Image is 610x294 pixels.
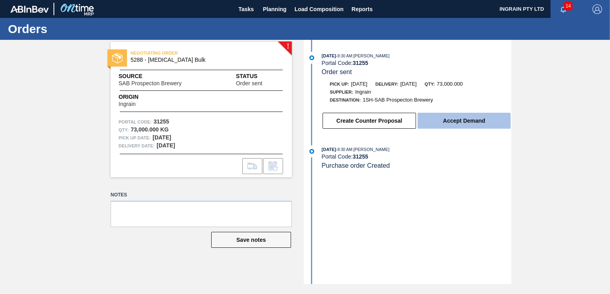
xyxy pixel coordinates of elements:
strong: [DATE] [156,142,175,149]
img: TNhmsLtSVTkK8tSr43FrP2fwEKptu5GPRR3wAAAABJRU5ErkJggg== [10,6,49,13]
span: Purchase order Created [322,162,390,169]
span: Order sent [236,80,262,86]
span: Status [236,72,284,80]
img: atual [309,55,314,60]
img: status [112,53,123,63]
span: Qty : [119,126,129,134]
span: 5288 - Dextrose Bulk [131,57,275,63]
strong: 31255 [154,118,169,125]
span: Ingrain [355,89,371,95]
span: SAB Prospecton Brewery [119,80,182,86]
span: [DATE] [400,81,417,87]
strong: 31255 [353,60,368,66]
span: [DATE] [351,81,367,87]
span: Delivery Date: [119,142,154,150]
span: NEGOTIATING ORDER [131,49,242,57]
img: Logout [592,4,602,14]
span: Source [119,72,206,80]
span: Destination: [330,98,360,102]
h1: Orders [8,24,150,33]
span: [DATE] [322,53,336,58]
span: Origin [119,93,156,101]
span: [DATE] [322,147,336,152]
span: : [PERSON_NAME] [352,147,390,152]
span: Ingrain [119,101,136,107]
span: Load Composition [295,4,344,14]
div: Go to Load Composition [242,158,262,174]
span: Delivery: [375,82,398,86]
span: 1SH-SAB Prospecton Brewery [362,97,433,103]
div: Portal Code: [322,60,511,66]
span: - 9:30 AM [336,54,352,58]
span: Order sent [322,69,352,75]
button: Create Counter Proposal [323,113,416,129]
span: 73,000.000 [437,81,463,87]
span: : [PERSON_NAME] [352,53,390,58]
div: Inform order change [263,158,283,174]
span: - 9:30 AM [336,147,352,152]
button: Notifications [551,4,576,15]
span: Supplier: [330,90,353,94]
strong: 31255 [353,153,368,160]
label: Notes [111,189,292,201]
div: Portal Code: [322,153,511,160]
strong: [DATE] [152,134,171,141]
button: Accept Demand [418,113,511,129]
span: Portal Code: [119,118,152,126]
span: Pick up: [330,82,349,86]
span: 14 [564,2,572,10]
span: Tasks [238,4,255,14]
span: Qty: [425,82,435,86]
span: Planning [263,4,287,14]
span: Pick up Date: [119,134,151,142]
span: Reports [352,4,373,14]
button: Save notes [211,232,291,248]
strong: 73,000.000 KG [131,126,168,133]
img: atual [309,149,314,154]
